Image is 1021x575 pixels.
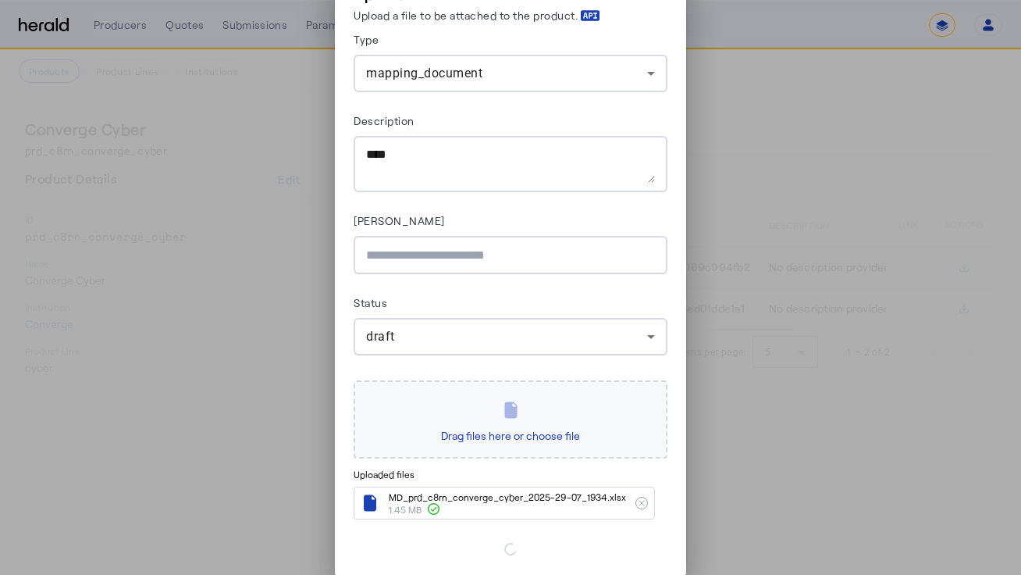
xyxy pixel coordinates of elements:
[366,66,482,80] span: mapping_document
[435,423,586,448] span: Drag files here or choose file
[366,329,395,344] span: draft
[389,491,626,503] span: MD_prd_c8rn_converge_cyber_2025-29-07_1934.xlsx
[354,33,379,46] label: Type
[354,214,445,227] label: [PERSON_NAME]
[354,114,414,127] label: Description
[354,7,600,23] p: Upload a file to be attached to the product.
[389,503,422,516] span: 1.45 MB
[354,468,414,480] span: Uploaded files
[354,296,387,309] label: Status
